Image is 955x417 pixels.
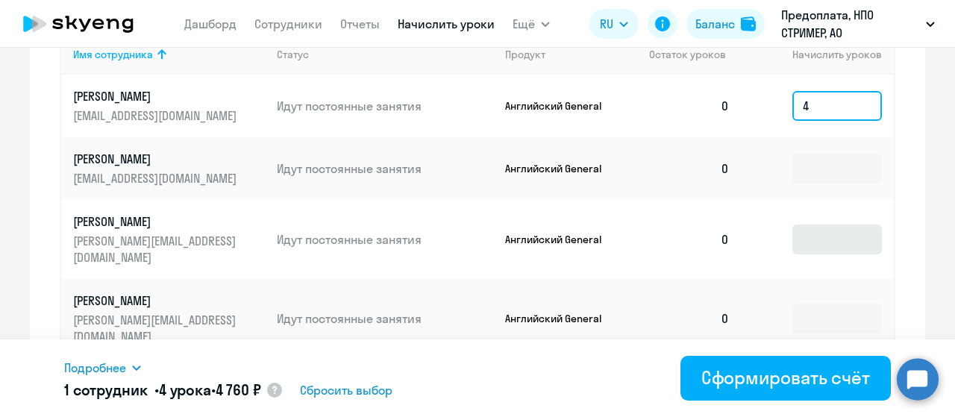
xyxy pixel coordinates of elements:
div: Сформировать счёт [701,366,870,389]
span: Подробнее [64,359,126,377]
div: Статус [277,48,493,61]
td: 0 [637,137,742,200]
a: Сотрудники [254,16,322,31]
p: [PERSON_NAME] [73,213,240,230]
p: [PERSON_NAME][EMAIL_ADDRESS][DOMAIN_NAME] [73,312,240,345]
div: Баланс [695,15,735,33]
button: Балансbalance [686,9,765,39]
td: 0 [637,75,742,137]
div: Продукт [505,48,545,61]
p: [PERSON_NAME] [73,151,240,167]
a: Начислить уроки [398,16,495,31]
p: Английский General [505,233,617,246]
p: Английский General [505,99,617,113]
a: Отчеты [340,16,380,31]
td: 0 [637,279,742,358]
span: 4 урока [159,380,211,399]
p: Идут постоянные занятия [277,231,493,248]
button: Ещё [513,9,550,39]
div: Имя сотрудника [73,48,153,61]
p: [PERSON_NAME][EMAIL_ADDRESS][DOMAIN_NAME] [73,233,240,266]
p: Английский General [505,312,617,325]
p: Идут постоянные занятия [277,160,493,177]
p: Английский General [505,162,617,175]
button: Сформировать счёт [680,356,891,401]
button: Предоплата, НПО СТРИМЕР, АО [774,6,942,42]
div: Статус [277,48,309,61]
a: Дашборд [184,16,237,31]
p: [EMAIL_ADDRESS][DOMAIN_NAME] [73,170,240,186]
a: [PERSON_NAME][EMAIL_ADDRESS][DOMAIN_NAME] [73,151,265,186]
span: 4 760 ₽ [216,380,261,399]
div: Имя сотрудника [73,48,265,61]
span: Остаток уроков [649,48,726,61]
td: 0 [637,200,742,279]
span: Сбросить выбор [300,381,392,399]
p: Идут постоянные занятия [277,310,493,327]
img: balance [741,16,756,31]
p: Идут постоянные занятия [277,98,493,114]
p: [PERSON_NAME] [73,88,240,104]
p: [EMAIL_ADDRESS][DOMAIN_NAME] [73,107,240,124]
span: RU [600,15,613,33]
p: Предоплата, НПО СТРИМЕР, АО [781,6,920,42]
div: Продукт [505,48,638,61]
p: [PERSON_NAME] [73,292,240,309]
div: Остаток уроков [649,48,742,61]
button: RU [589,9,639,39]
a: [PERSON_NAME][PERSON_NAME][EMAIL_ADDRESS][DOMAIN_NAME] [73,213,265,266]
th: Начислить уроков [742,34,894,75]
a: [PERSON_NAME][EMAIL_ADDRESS][DOMAIN_NAME] [73,88,265,124]
span: Ещё [513,15,535,33]
a: [PERSON_NAME][PERSON_NAME][EMAIL_ADDRESS][DOMAIN_NAME] [73,292,265,345]
h5: 1 сотрудник • • [64,380,261,401]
